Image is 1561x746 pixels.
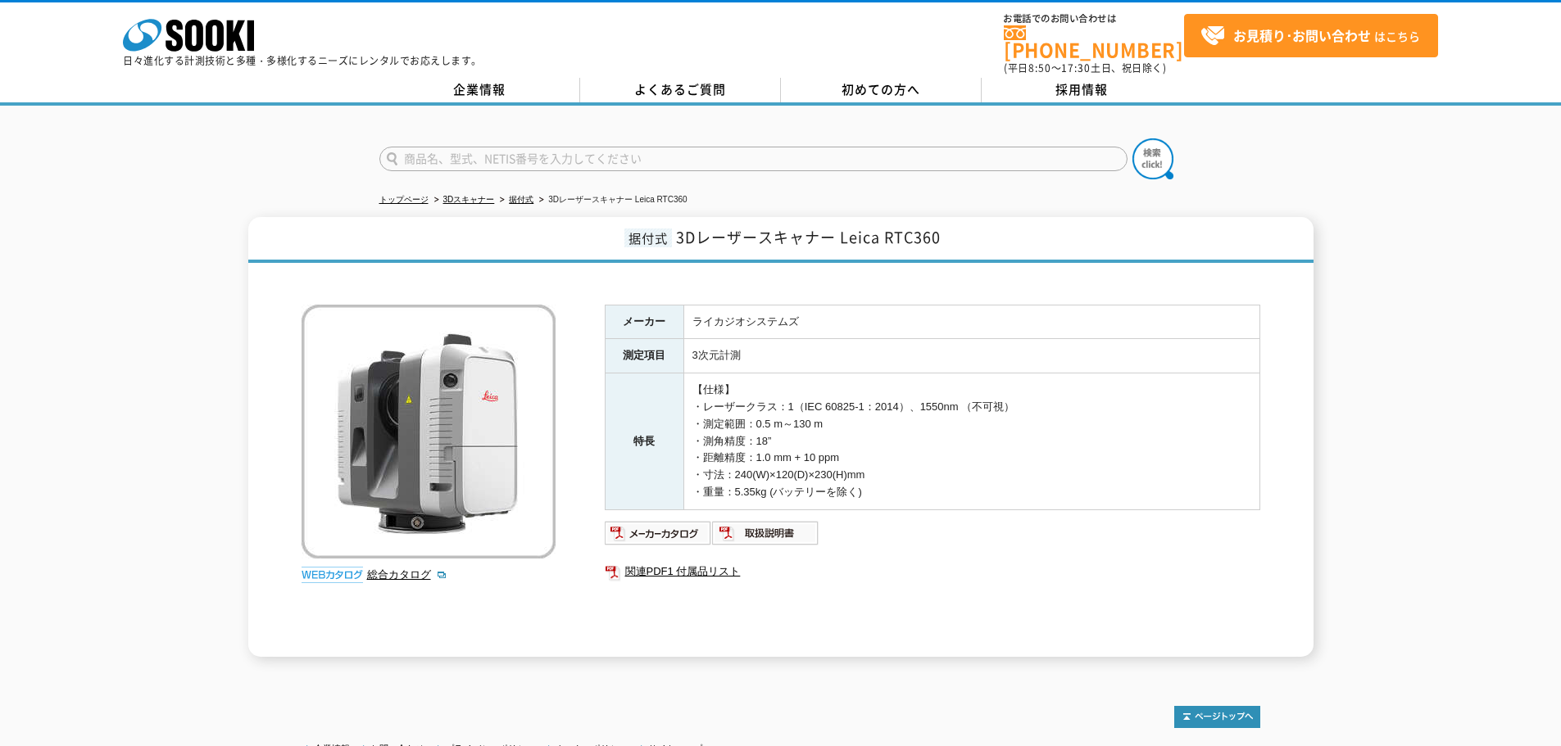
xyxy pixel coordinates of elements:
[842,80,920,98] span: 初めての方へ
[605,520,712,546] img: メーカーカタログ
[605,561,1260,582] a: 関連PDF1 付属品リスト
[379,195,429,204] a: トップページ
[1132,138,1173,179] img: btn_search.png
[123,56,482,66] p: 日々進化する計測技術と多種・多様化するニーズにレンタルでお応えします。
[1200,24,1420,48] span: はこちら
[683,339,1259,373] td: 3次元計測
[302,305,556,558] img: 3Dレーザースキャナー Leica RTC360
[580,78,781,102] a: よくあるご質問
[379,147,1128,171] input: 商品名、型式、NETIS番号を入力してください
[1004,14,1184,24] span: お電話でのお問い合わせは
[781,78,982,102] a: 初めての方へ
[712,520,819,546] img: 取扱説明書
[712,531,819,543] a: 取扱説明書
[379,78,580,102] a: 企業情報
[605,339,683,373] th: 測定項目
[1004,61,1166,75] span: (平日 ～ 土日、祝日除く)
[1061,61,1091,75] span: 17:30
[367,568,447,581] a: 総合カタログ
[1004,25,1184,59] a: [PHONE_NUMBER]
[676,226,941,248] span: 3Dレーザースキャナー Leica RTC360
[1233,25,1371,45] strong: お見積り･お問い合わせ
[443,195,495,204] a: 3Dスキャナー
[1184,14,1438,57] a: お見積り･お問い合わせはこちら
[605,373,683,510] th: 特長
[624,228,672,247] span: 据付式
[683,305,1259,339] td: ライカジオシステムズ
[605,305,683,339] th: メーカー
[536,192,687,209] li: 3Dレーザースキャナー Leica RTC360
[1028,61,1051,75] span: 8:50
[683,373,1259,510] td: 【仕様】 ・レーザークラス：1（IEC 60825-1：2014）、1550nm （不可視） ・測定範囲：0.5 m～130 m ・測角精度：18” ・距離精度：1.0 mm + 10 ppm ...
[509,195,533,204] a: 据付式
[1174,706,1260,728] img: トップページへ
[605,531,712,543] a: メーカーカタログ
[302,567,363,583] img: webカタログ
[982,78,1182,102] a: 採用情報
